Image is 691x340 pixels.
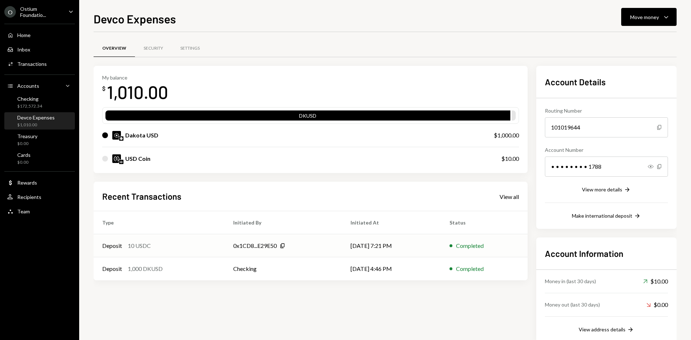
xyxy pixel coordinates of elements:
[102,190,181,202] h2: Recent Transactions
[545,248,668,259] h2: Account Information
[621,8,677,26] button: Move money
[102,74,168,81] div: My balance
[112,154,121,163] img: USDC
[105,112,510,122] div: DKUSD
[112,131,121,140] img: DKUSD
[579,326,634,334] button: View address details
[441,211,528,234] th: Status
[456,241,484,250] div: Completed
[572,212,641,220] button: Make international deposit
[225,211,342,234] th: Initiated By
[172,39,208,58] a: Settings
[128,241,151,250] div: 10 USDC
[17,61,47,67] div: Transactions
[630,13,659,21] div: Move money
[4,79,75,92] a: Accounts
[17,159,31,166] div: $0.00
[4,94,75,111] a: Checking$172,572.34
[17,180,37,186] div: Rewards
[342,234,441,257] td: [DATE] 7:21 PM
[102,264,122,273] div: Deposit
[20,6,63,18] div: Ostium Foundatio...
[646,300,668,309] div: $0.00
[4,190,75,203] a: Recipients
[225,257,342,280] td: Checking
[17,32,31,38] div: Home
[501,154,519,163] div: $10.00
[17,46,30,53] div: Inbox
[4,57,75,70] a: Transactions
[4,6,16,18] div: O
[144,45,163,51] div: Security
[107,81,168,103] div: 1,010.00
[4,176,75,189] a: Rewards
[94,12,176,26] h1: Devco Expenses
[545,117,668,137] div: 101019644
[643,277,668,286] div: $10.00
[17,83,39,89] div: Accounts
[4,28,75,41] a: Home
[545,301,600,308] div: Money out (last 30 days)
[4,205,75,218] a: Team
[94,39,135,58] a: Overview
[17,208,30,214] div: Team
[494,131,519,140] div: $1,000.00
[233,241,277,250] div: 0x1CD8...E29E50
[17,114,55,121] div: Devco Expenses
[102,85,105,92] div: $
[125,131,158,140] div: Dakota USD
[119,136,123,141] img: base-mainnet
[4,131,75,148] a: Treasury$0.00
[456,264,484,273] div: Completed
[545,146,668,154] div: Account Number
[545,157,668,177] div: • • • • • • • • 1788
[94,211,225,234] th: Type
[17,103,42,109] div: $172,572.34
[579,326,625,332] div: View address details
[102,45,126,51] div: Overview
[4,112,75,130] a: Devco Expenses$1,010.00
[128,264,163,273] div: 1,000 DKUSD
[135,39,172,58] a: Security
[545,76,668,88] h2: Account Details
[582,186,622,192] div: View more details
[180,45,200,51] div: Settings
[4,43,75,56] a: Inbox
[582,186,631,194] button: View more details
[342,211,441,234] th: Initiated At
[545,277,596,285] div: Money in (last 30 days)
[572,213,632,219] div: Make international deposit
[17,194,41,200] div: Recipients
[17,122,55,128] div: $1,010.00
[4,150,75,167] a: Cards$0.00
[342,257,441,280] td: [DATE] 4:46 PM
[500,193,519,200] div: View all
[17,141,37,147] div: $0.00
[545,107,668,114] div: Routing Number
[17,152,31,158] div: Cards
[119,160,123,164] img: arbitrum-mainnet
[500,192,519,200] a: View all
[17,96,42,102] div: Checking
[102,241,122,250] div: Deposit
[125,154,150,163] div: USD Coin
[17,133,37,139] div: Treasury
